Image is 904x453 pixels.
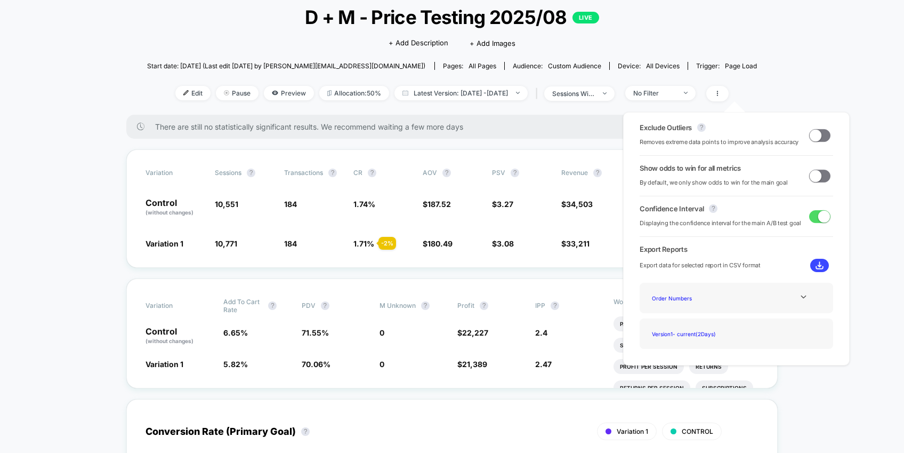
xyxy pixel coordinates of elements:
span: Sessions [215,169,241,177]
span: AOV [423,169,437,177]
p: Control [146,198,204,217]
span: 180.49 [427,239,453,248]
span: Variation [146,169,204,177]
div: Audience: [513,62,601,70]
img: end [603,92,607,94]
span: 184 [284,239,297,248]
div: Order Numbers [648,291,733,305]
div: - 2 % [378,237,396,250]
span: 70.06 % [302,360,330,369]
span: Allocation: 50% [319,86,389,100]
div: Trigger: [696,62,757,70]
li: Returns Per Session [614,380,690,395]
span: 0 [380,328,384,337]
div: Version 1 - current ( 2 Days) [648,327,733,341]
span: Start date: [DATE] (Last edit [DATE] by [PERSON_NAME][EMAIL_ADDRESS][DOMAIN_NAME]) [147,62,425,70]
li: Subscriptions [696,380,753,395]
span: (without changes) [146,338,193,344]
span: Variation 1 [617,427,648,435]
button: ? [421,301,430,310]
span: 3.08 [497,239,514,248]
span: Variation 1 [146,360,183,369]
span: Custom Audience [548,62,601,70]
span: M Unknown [380,301,416,309]
span: Confidence Interval [640,204,704,213]
img: edit [183,90,189,96]
span: + Add Images [470,39,515,47]
span: Show odds to win for all metrics [640,164,741,172]
img: end [684,92,688,94]
span: Export data for selected report in CSV format [640,260,761,271]
span: CONTROL [682,427,713,435]
span: 1.71 % [353,239,374,248]
button: ? [321,301,329,310]
span: 21,389 [462,360,487,369]
span: Variation [146,298,204,314]
span: Removes extreme data points to improve analysis accuracy [640,137,798,147]
img: calendar [402,90,408,96]
button: ? [247,169,255,177]
span: By default, we only show odds to win for the main goal [640,178,788,188]
span: Export Reports [640,245,833,253]
span: 3.27 [497,200,513,209]
span: Device: [609,62,688,70]
span: 2.47 [535,360,552,369]
span: 5.82 % [223,360,248,369]
span: D + M - Price Testing 2025/08 [177,6,727,28]
span: 184 [284,200,297,209]
span: 2.4 [535,328,547,337]
button: ? [268,301,277,310]
span: IPP [535,301,545,309]
button: ? [328,169,337,177]
span: 22,227 [462,328,488,337]
span: $ [492,239,514,248]
span: $ [457,328,488,337]
span: There are still no statistically significant results. We recommend waiting a few more days [155,122,756,131]
span: Revenue [561,169,588,177]
span: Transactions [284,169,323,177]
span: $ [423,239,453,248]
span: 33,211 [566,239,590,248]
span: $ [457,360,487,369]
button: ? [709,204,717,213]
span: 71.55 % [302,328,329,337]
p: LIVE [572,12,599,23]
span: (without changes) [146,209,193,216]
span: Profit [457,301,474,309]
div: sessions with impression [552,90,595,98]
button: ? [697,123,706,132]
img: rebalance [327,90,332,96]
p: Control [146,327,213,345]
span: PSV [492,169,505,177]
img: end [224,90,229,96]
span: 6.65 % [223,328,248,337]
span: Page Load [725,62,757,70]
div: No Filter [633,89,676,97]
span: $ [492,200,513,209]
button: ? [511,169,519,177]
div: Pages: [443,62,496,70]
button: ? [593,169,602,177]
button: ? [301,427,310,436]
span: 34,503 [566,200,593,209]
span: 187.52 [427,200,451,209]
span: all devices [646,62,680,70]
span: + Add Description [389,38,448,49]
button: ? [442,169,451,177]
span: 10,551 [215,200,238,209]
span: 1.74 % [353,200,375,209]
span: | [533,86,544,101]
span: Edit [175,86,211,100]
button: ? [480,301,488,310]
span: Displaying the confidence interval for the main A/B test goal [640,218,801,228]
span: 0 [380,360,384,369]
span: Exclude Outliers [640,123,692,132]
span: PDV [302,301,316,309]
span: all pages [469,62,496,70]
span: Variation 1 [146,239,183,248]
button: ? [368,169,376,177]
span: $ [423,200,451,209]
span: $ [561,239,590,248]
span: 10,771 [215,239,237,248]
span: Add To Cart Rate [223,298,263,314]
